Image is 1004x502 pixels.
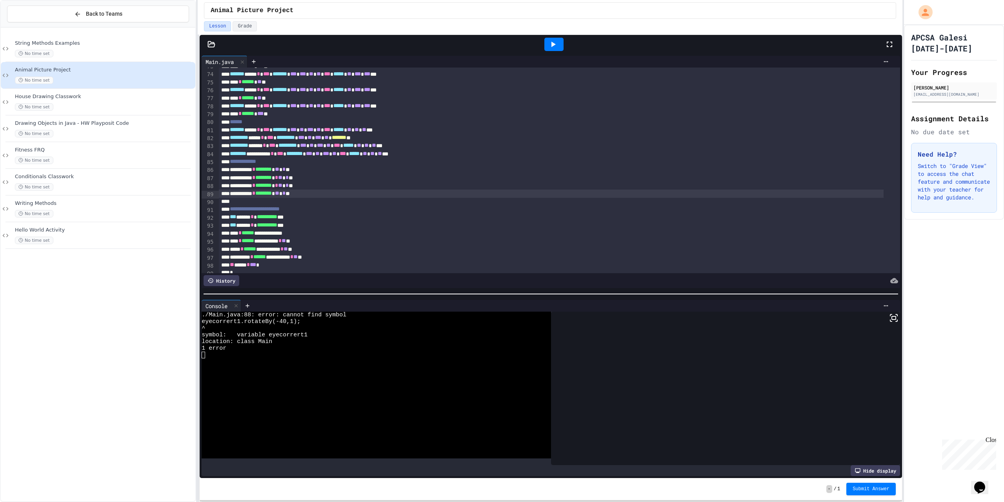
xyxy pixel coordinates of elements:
p: Switch to "Grade View" to access the chat feature and communicate with your teacher for help and ... [918,162,990,201]
div: 77 [202,95,215,102]
h1: APCSA Galesi [DATE]-[DATE] [911,32,997,54]
div: 79 [202,111,215,119]
div: [PERSON_NAME] [913,84,995,91]
span: No time set [15,50,53,57]
span: Hello World Activity [15,227,194,234]
span: location: class Main [202,338,272,345]
span: String Methods Examples [15,40,194,47]
span: Fold line [215,271,218,277]
iframe: chat widget [971,471,996,494]
span: Animal Picture Project [15,67,194,73]
span: No time set [15,130,53,137]
span: 1 error [202,345,226,352]
span: House Drawing Classwork [15,93,194,100]
span: eyecorrert1.rotateBy(-40,1); [202,318,300,325]
div: 91 [202,206,215,214]
div: 83 [202,142,215,150]
div: Hide display [851,465,900,476]
div: 96 [202,246,215,254]
span: Fitness FRQ [15,147,194,153]
div: No due date set [911,127,997,137]
iframe: chat widget [939,436,996,470]
div: 85 [202,159,215,166]
span: Conditionals Classwork [15,173,194,180]
div: 84 [202,151,215,159]
span: ^ [202,325,205,332]
div: My Account [910,3,935,21]
span: ./Main.java:88: error: cannot find symbol [202,312,346,318]
span: Back to Teams [86,10,122,18]
div: 98 [202,262,215,270]
span: Submit Answer [853,486,889,492]
span: No time set [15,183,53,191]
span: No time set [15,237,53,244]
div: 86 [202,166,215,174]
div: History [204,275,239,286]
span: Drawing Objects in Java - HW Playposit Code [15,120,194,127]
button: Grade [233,21,257,31]
span: Writing Methods [15,200,194,207]
div: 92 [202,214,215,222]
div: Console [202,300,241,312]
h2: Assignment Details [911,113,997,124]
div: 78 [202,103,215,111]
div: 95 [202,238,215,246]
div: 94 [202,230,215,238]
div: 75 [202,79,215,87]
span: symbol: variable eyecorrert1 [202,332,307,338]
button: Submit Answer [846,483,896,495]
span: No time set [15,157,53,164]
div: 80 [202,119,215,126]
h2: Your Progress [911,67,997,78]
div: 82 [202,135,215,142]
div: 90 [202,199,215,206]
div: Main.java [202,56,247,68]
span: 1 [837,486,840,492]
span: No time set [15,103,53,111]
div: 93 [202,222,215,230]
button: Lesson [204,21,231,31]
span: Animal Picture Project [211,6,293,15]
span: / [834,486,837,492]
div: 99 [202,270,215,278]
div: 74 [202,71,215,78]
h3: Need Help? [918,150,990,159]
div: Main.java [202,58,238,66]
div: 89 [202,191,215,199]
button: Back to Teams [7,5,189,22]
span: - [826,485,832,493]
div: Chat with us now!Close [3,3,54,50]
div: [EMAIL_ADDRESS][DOMAIN_NAME] [913,91,995,97]
span: No time set [15,210,53,217]
div: 88 [202,183,215,190]
div: 87 [202,175,215,183]
div: 81 [202,127,215,135]
div: 97 [202,254,215,262]
div: 76 [202,87,215,95]
span: No time set [15,77,53,84]
div: Console [202,302,231,310]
